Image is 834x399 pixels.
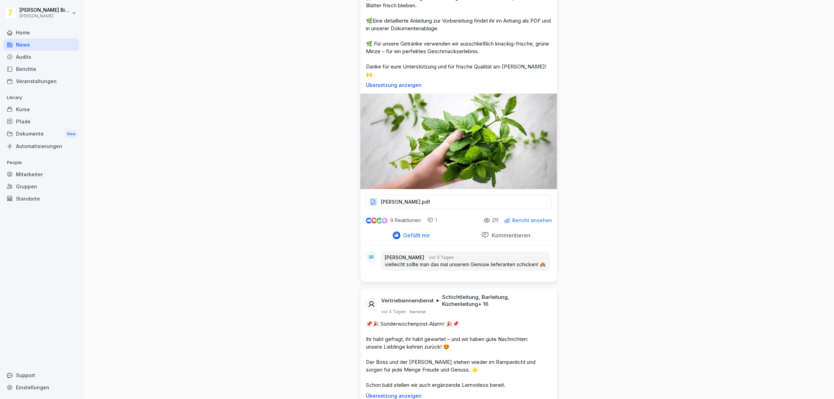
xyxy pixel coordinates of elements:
[366,393,551,399] p: Übersetzung anzeigen
[492,218,498,223] p: 211
[429,254,454,261] p: vor 3 Tagen
[381,309,406,315] p: vor 4 Tagen
[3,140,79,152] a: Automatisierungen
[3,157,79,168] p: People
[3,180,79,193] a: Gruppen
[381,198,430,205] p: [PERSON_NAME].pdf
[366,82,551,88] p: Übersetzung anzeigen
[3,92,79,103] p: Library
[390,218,421,223] p: 9 Reaktionen
[3,193,79,205] a: Standorte
[366,201,551,207] a: [PERSON_NAME].pdf
[400,232,430,239] p: Gefällt mir
[371,218,377,223] img: love
[3,75,79,87] a: Veranstaltungen
[3,39,79,51] a: News
[3,128,79,140] a: DokumenteNew
[382,218,387,224] img: inspiring
[3,369,79,381] div: Support
[385,254,424,261] p: [PERSON_NAME]
[442,294,549,308] p: Schichtleitung, Barleitung, Küchenleitung + 16
[19,7,70,13] p: [PERSON_NAME] Bierstedt
[3,26,79,39] a: Home
[381,297,434,304] p: Vertriebsinnendienst
[3,381,79,393] a: Einstellungen
[3,103,79,115] a: Kurse
[3,115,79,128] a: Pfade
[3,51,79,63] a: Audits
[385,261,546,268] p: vielleicht sollte man das mal unserem Gemüse lieferanten schicken! 🙈
[489,232,530,239] p: Kommentieren
[366,218,371,223] img: like
[19,14,70,18] p: [PERSON_NAME]
[376,218,382,223] img: celebrate
[366,251,377,262] div: SR
[3,128,79,140] div: Dokumente
[65,130,77,138] div: New
[3,168,79,180] a: Mitarbeiter
[360,93,557,189] img: lq7p57aryeyzp2v45szq1dce.png
[427,217,437,224] div: 1
[409,309,426,315] p: Bearbeitet
[512,218,552,223] p: Bericht ansehen
[3,63,79,75] a: Berichte
[366,320,551,389] p: 📌🎉 Sonderwochenpost-Alarm! 🎉📌 Ihr habt gefragt, ihr habt gewartet – und wir haben gute Nachrichte...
